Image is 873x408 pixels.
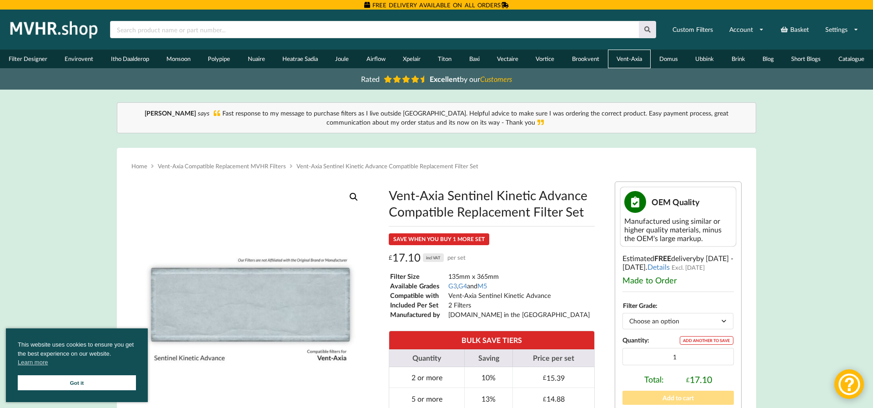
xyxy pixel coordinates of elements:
[358,50,394,68] a: Airflow
[830,50,873,68] a: Catalogue
[239,50,274,68] a: Nuaire
[723,50,754,68] a: Brink
[819,21,864,38] a: Settings
[622,391,734,405] button: Add to cart
[527,50,563,68] a: Vortice
[18,375,136,390] a: Got it cookie
[448,301,590,309] td: 2 Filters
[783,50,829,68] a: Short Blogs
[6,18,102,41] img: mvhr.shop.png
[543,374,547,381] span: £
[686,376,690,383] span: £
[346,189,362,205] a: View full-screen image gallery
[131,162,147,170] a: Home
[464,349,513,367] th: Saving
[326,50,357,68] a: Joule
[448,282,590,290] td: , and
[464,367,513,388] td: 10%
[145,109,196,117] b: [PERSON_NAME]
[448,282,457,290] a: G3
[460,50,488,68] a: Baxi
[430,75,512,83] span: by our
[389,233,489,245] div: SAVE WHEN YOU BUY 1 MORE SET
[18,340,136,369] span: This website uses cookies to ensure you get the best experience on our website.
[754,50,783,68] a: Blog
[458,282,467,290] a: G4
[608,50,651,68] a: Vent-Axia
[158,50,199,68] a: Monsoon
[355,71,518,86] a: Rated Excellentby ourCustomers
[687,50,722,68] a: Ubbink
[126,109,747,127] div: Fast response to my message to purchase filters as I live outside [GEOGRAPHIC_DATA]. Helpful advi...
[543,395,547,403] span: £
[512,349,594,367] th: Price per set
[774,21,815,38] a: Basket
[447,251,466,265] span: per set
[480,75,512,83] i: Customers
[158,162,286,170] a: Vent-Axia Compatible Replacement MVHR Filters
[110,21,639,38] input: Search product name or part number...
[102,50,158,68] a: Itho Daalderop
[647,262,670,271] a: Details
[563,50,607,68] a: Brookvent
[199,50,239,68] a: Polypipe
[723,21,770,38] a: Account
[488,50,527,68] a: Vectaire
[390,272,447,281] td: Filter Size
[394,50,429,68] a: Xpelair
[448,310,590,319] td: [DOMAIN_NAME] in the [GEOGRAPHIC_DATA]
[361,75,380,83] span: Rated
[623,302,656,309] label: Filter Grade
[448,291,590,300] td: Vent-Axia Sentinel Kinetic Advance
[622,275,734,285] div: Made to Order
[389,331,594,349] th: BULK SAVE TIERS
[6,328,148,402] div: cookieconsent
[624,217,732,242] div: Manufactured using similar or higher quality materials, minus the OEM's large markup.
[654,254,671,262] b: FREE
[390,310,447,319] td: Manufactured by
[390,301,447,309] td: Included Per Set
[56,50,102,68] a: Envirovent
[18,358,48,367] a: cookies - Learn more
[423,253,444,262] div: incl VAT
[430,75,460,83] b: Excellent
[429,50,460,68] a: Titon
[651,50,687,68] a: Domus
[296,162,478,170] span: Vent-Axia Sentinel Kinetic Advance Compatible Replacement Filter Set
[389,251,466,265] div: 17.10
[389,251,392,265] span: £
[622,254,733,271] span: by [DATE] - [DATE]
[686,374,712,385] div: 17.10
[622,348,734,365] input: Product quantity
[389,349,464,367] th: Quantity
[390,282,447,290] td: Available Grades
[672,264,705,271] span: Excl. [DATE]
[667,21,719,38] a: Custom Filters
[389,187,594,220] h1: Vent-Axia Sentinel Kinetic Advance Compatible Replacement Filter Set
[652,197,700,207] span: OEM Quality
[448,272,590,281] td: 135mm x 365mm
[198,109,210,117] i: says
[644,374,664,385] span: Total:
[274,50,326,68] a: Heatrae Sadia
[543,394,565,403] div: 14.88
[477,282,487,290] a: M5
[390,291,447,300] td: Compatible with
[389,367,464,388] td: 2 or more
[543,373,565,382] div: 15.39
[680,336,733,345] div: ADD ANOTHER TO SAVE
